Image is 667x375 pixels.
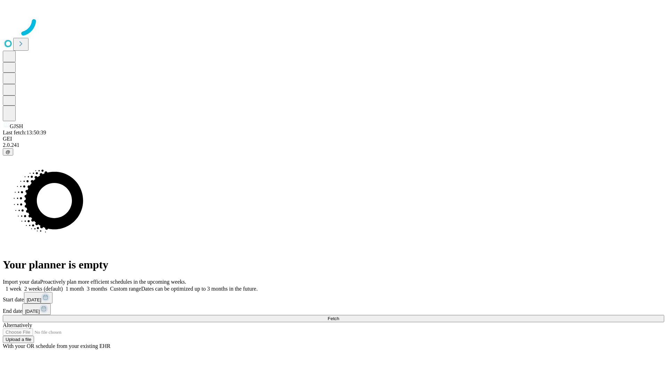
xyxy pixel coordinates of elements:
[3,279,40,285] span: Import your data
[3,343,110,349] span: With your OR schedule from your existing EHR
[141,286,257,292] span: Dates can be optimized up to 3 months in the future.
[3,292,664,303] div: Start date
[3,130,46,135] span: Last fetch: 13:50:39
[3,136,664,142] div: GEI
[24,286,63,292] span: 2 weeks (default)
[328,316,339,321] span: Fetch
[87,286,107,292] span: 3 months
[25,309,40,314] span: [DATE]
[24,292,52,303] button: [DATE]
[110,286,141,292] span: Custom range
[3,315,664,322] button: Fetch
[6,286,22,292] span: 1 week
[3,258,664,271] h1: Your planner is empty
[10,123,23,129] span: GJSH
[3,303,664,315] div: End date
[3,336,34,343] button: Upload a file
[3,148,13,156] button: @
[66,286,84,292] span: 1 month
[3,142,664,148] div: 2.0.241
[22,303,51,315] button: [DATE]
[40,279,186,285] span: Proactively plan more efficient schedules in the upcoming weeks.
[6,149,10,155] span: @
[3,322,32,328] span: Alternatively
[27,297,41,302] span: [DATE]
